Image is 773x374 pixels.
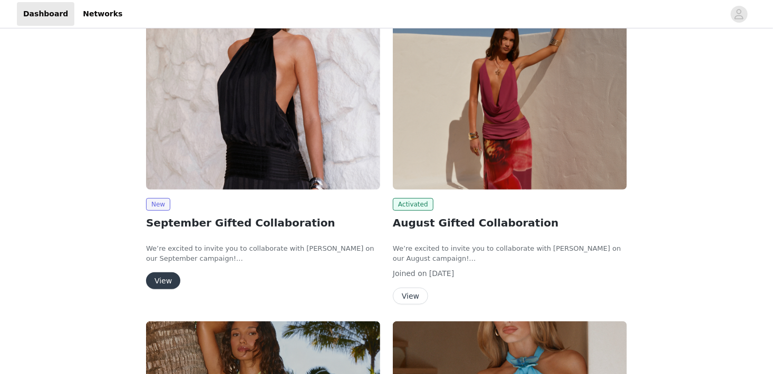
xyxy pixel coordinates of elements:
[734,6,744,23] div: avatar
[393,292,428,300] a: View
[393,243,627,264] p: We’re excited to invite you to collaborate with [PERSON_NAME] on our August campaign!
[393,198,433,211] span: Activated
[393,269,427,278] span: Joined on
[146,215,380,231] h2: September Gifted Collaboration
[393,14,627,190] img: Peppermayo AUS
[393,215,627,231] h2: August Gifted Collaboration
[393,288,428,304] button: View
[429,269,454,278] span: [DATE]
[146,14,380,190] img: Peppermayo AUS
[17,2,74,26] a: Dashboard
[146,198,170,211] span: New
[76,2,129,26] a: Networks
[146,277,180,285] a: View
[146,243,380,264] p: We’re excited to invite you to collaborate with [PERSON_NAME] on our September campaign!
[146,272,180,289] button: View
